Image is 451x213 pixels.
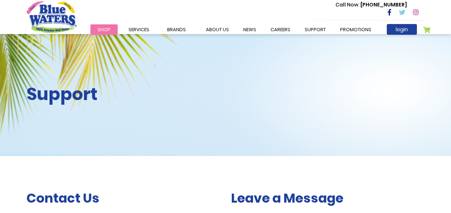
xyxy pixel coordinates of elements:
[128,26,149,33] span: Services
[335,1,407,9] p: [PHONE_NUMBER]
[236,24,263,35] a: News
[199,24,236,35] a: about us
[27,190,220,206] h3: Contact Us
[167,26,186,33] span: Brands
[387,24,417,35] a: login
[335,1,361,8] span: Call Now :
[27,84,220,105] h2: Support
[231,190,425,206] h3: Leave a Message
[98,26,111,33] span: Shop
[333,24,379,35] a: Promotions
[297,24,333,35] a: support
[263,24,297,35] a: careers
[27,1,77,33] a: store logo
